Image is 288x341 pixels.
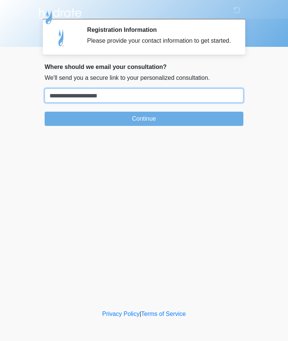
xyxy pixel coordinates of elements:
[141,311,186,317] a: Terms of Service
[37,6,83,25] img: Hydrate IV Bar - Arcadia Logo
[45,112,243,126] button: Continue
[102,311,140,317] a: Privacy Policy
[139,311,141,317] a: |
[87,36,232,45] div: Please provide your contact information to get started.
[50,26,73,49] img: Agent Avatar
[45,73,243,82] p: We'll send you a secure link to your personalized consultation.
[45,63,243,70] h2: Where should we email your consultation?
